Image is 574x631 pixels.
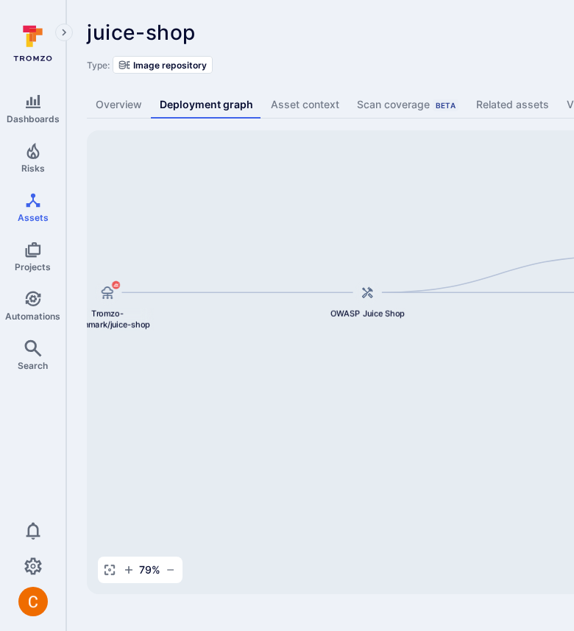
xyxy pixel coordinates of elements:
[87,91,151,119] a: Overview
[330,308,405,320] span: OWASP Juice Shop
[5,311,60,322] span: Automations
[61,308,154,331] span: Tromzo-Benchmark/juice-shop
[357,97,458,112] div: Scan coverage
[59,27,69,39] i: Expand navigation menu
[133,60,207,71] span: Image repository
[433,99,458,111] div: Beta
[262,91,348,119] a: Asset context
[151,91,262,119] a: Deployment graph
[15,261,51,272] span: Projects
[87,20,196,45] span: juice-shop
[87,60,110,71] span: Type:
[18,212,49,223] span: Assets
[18,360,48,371] span: Search
[18,587,48,616] img: ACg8ocJuq_DPPTkXyD9OlTnVLvDrpObecjcADscmEHLMiTyEnTELew=s96-c
[55,24,73,41] button: Expand navigation menu
[7,113,60,124] span: Dashboards
[139,563,160,577] span: 79 %
[18,587,48,616] div: Camilo Rivera
[21,163,45,174] span: Risks
[467,91,558,119] a: Related assets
